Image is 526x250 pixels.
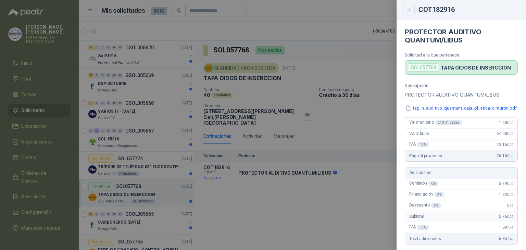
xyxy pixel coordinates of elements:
[405,28,518,44] h4: PROTECTOR AUDITIVO QUANTUM/LIBUS
[405,104,517,112] button: tap_n_auditivo_quantum_caja_pl_stica_cinturon.pdf
[409,142,429,147] span: IVA
[509,121,513,125] span: ,00
[409,131,429,136] span: Valor bruto
[408,63,439,72] div: SOL057768
[409,225,429,230] span: IVA
[409,203,441,208] span: Descuento
[418,6,518,13] div: COT182916
[409,153,442,158] span: Pago al proveedor
[499,225,513,230] span: 1.094
[497,131,513,136] span: 64.000
[497,153,513,158] span: 76.160
[499,192,513,197] span: 1.920
[509,204,513,208] span: ,00
[435,120,462,125] div: x 40 Unidades
[507,203,513,208] span: 0
[499,120,513,125] span: 1.600
[497,142,513,147] span: 12.160
[509,193,513,197] span: ,00
[441,65,511,71] p: TAPA OIDOS DE INSERCCION
[509,143,513,147] span: ,00
[509,132,513,136] span: ,00
[405,167,517,178] div: Adicionales
[509,215,513,218] span: ,00
[409,120,462,125] span: Valor unitario
[417,142,429,147] div: 19 %
[499,236,513,241] span: 6.854
[509,154,513,158] span: ,00
[431,203,441,208] div: 0 %
[509,182,513,186] span: ,00
[509,237,513,241] span: ,40
[417,225,429,230] div: 19 %
[509,226,513,229] span: ,40
[499,214,513,219] span: 5.760
[434,192,444,197] div: 3 %
[405,91,518,99] p: PROTECTOR AUDITIVO QUANTUM/LIBUS
[405,83,518,88] p: Descripción
[409,192,444,197] span: Financiación
[499,181,513,186] span: 3.840
[405,5,413,14] button: Close
[405,52,518,58] p: Solicitud a la que pertenece
[428,181,438,186] div: 6 %
[409,181,438,186] span: Comisión
[409,214,424,219] span: Subtotal
[405,233,517,244] div: Total adicionales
